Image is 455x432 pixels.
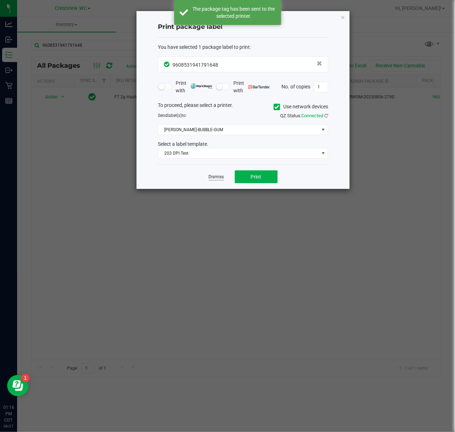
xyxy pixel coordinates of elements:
[176,79,212,94] span: Print with
[7,375,29,396] iframe: Resource center
[251,174,262,180] span: Print
[158,43,328,51] div: :
[192,5,276,20] div: The package tag has been sent to the selected printer.
[158,44,250,50] span: You have selected 1 package label to print
[152,140,334,148] div: Select a label template.
[235,170,278,183] button: Print
[248,85,270,89] img: bartender.png
[274,103,328,110] label: Use network devices
[191,83,212,89] img: mark_magic_cybra.png
[158,148,319,158] span: 203 DPI Test
[158,125,319,135] span: [PERSON_NAME]-BUBBLE-GUM
[152,102,334,112] div: To proceed, please select a printer.
[280,113,328,118] span: QZ Status:
[164,61,171,68] span: In Sync
[233,79,270,94] span: Print with
[301,113,323,118] span: Connected
[21,374,30,382] iframe: Resource center unread badge
[209,174,224,180] a: Dismiss
[172,62,218,68] span: 9608531941791648
[167,113,182,118] span: label(s)
[158,113,187,118] span: Send to:
[158,22,328,32] h4: Print package label
[281,83,310,89] span: No. of copies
